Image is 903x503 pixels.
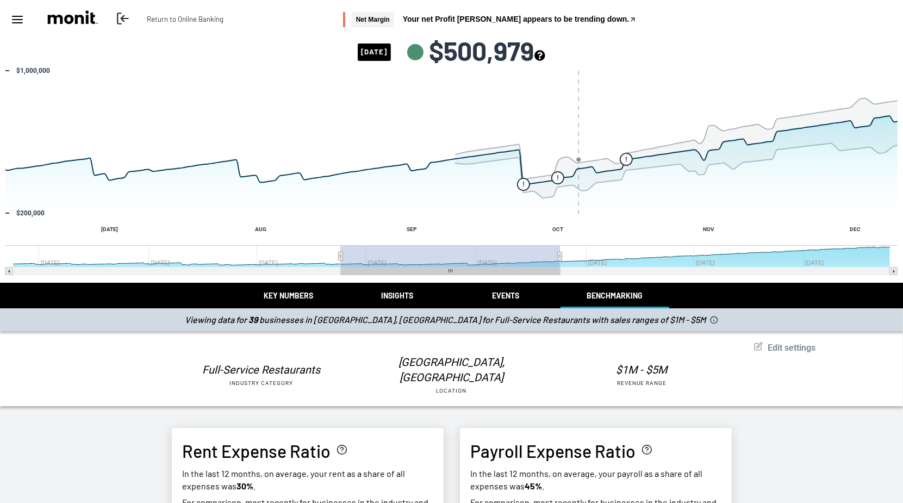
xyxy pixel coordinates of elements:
g: Wednesday, Oct 15, 07:00, 500,179.3047053979. flags. [620,153,632,165]
span: Full-Service Restaurants [495,314,591,325]
button: Calculation explanation [337,444,347,457]
button: Calculation explanation [642,444,652,457]
strong: 30% [237,481,254,491]
text: DEC [850,226,861,232]
button: Key Numbers [234,283,343,308]
text: NOV [703,226,715,232]
span: with sales ranges of [591,314,668,325]
p: In the last 12 months, on average, your rent as a share of all expenses was . [183,468,433,492]
button: [GEOGRAPHIC_DATA], [GEOGRAPHIC_DATA]Location [362,355,541,396]
span: for [482,314,493,325]
button: see more about your cashflow projection [534,50,545,63]
button: Full-Service RestaurantsIndustry Category [172,355,351,396]
button: Events [452,283,561,308]
p: In the last 12 months, on average, your payroll as a share of all expenses was . [471,468,721,492]
button: Net MarginYour net Profit [PERSON_NAME] appears to be trending down. [343,12,637,28]
button: Benchmarking Info [707,315,718,325]
svg: Menu [11,13,24,26]
h3: Payroll Expense Ratio [471,439,636,463]
span: Edit settings [768,343,816,353]
button: Benchmarking [561,283,669,308]
span: Net Margin [352,12,394,28]
span: [GEOGRAPHIC_DATA], [GEOGRAPHIC_DATA] [314,314,482,325]
text: [DATE] [101,226,118,232]
strong: 39 [248,314,259,325]
g: Wednesday, Oct 1, 07:00, 394,346.27306963573. flags. [552,172,564,184]
div: $1M - $5M [552,362,732,377]
text: ! [522,181,525,189]
g: Wednesday, Sep 24, 07:00, 359,749.0411717042. flags. [518,178,530,190]
span: $500,979 [429,38,545,64]
div: Full-Service Restaurants [172,362,351,377]
span: [DATE] [358,44,390,61]
img: logo [46,9,99,27]
text: $1,000,000 [16,67,50,74]
span: Viewing data for [185,314,247,325]
button: Edit settings [754,342,816,354]
text: ! [557,175,559,182]
span: businesses in [259,314,312,325]
text: SEP [407,226,417,232]
div: Industry Category [172,377,351,388]
div: [GEOGRAPHIC_DATA], [GEOGRAPHIC_DATA] [362,355,541,385]
text: ! [625,156,627,164]
text: AUG [255,226,266,232]
text: OCT [552,226,563,232]
strong: 45% [525,481,543,491]
div: Location [362,385,541,396]
span: $1M - $5M [670,314,707,325]
button: $1M - $5MRevenue Range [552,355,732,396]
h3: Rent Expense Ratio [183,439,331,463]
text: $200,000 [16,209,45,217]
button: Insights [343,283,452,308]
span: Your net Profit [PERSON_NAME] appears to be trending down. [403,15,630,23]
div: Revenue Range [552,377,732,388]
